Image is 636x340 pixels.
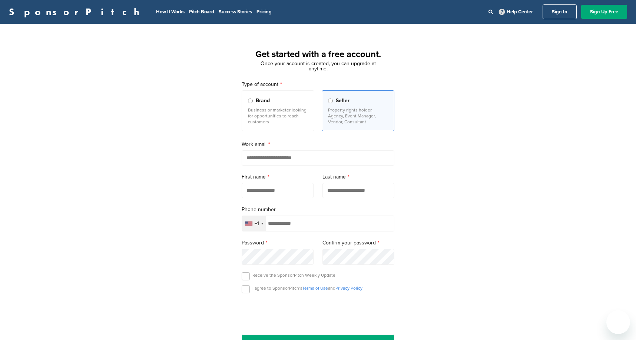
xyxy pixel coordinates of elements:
[242,80,394,89] label: Type of account
[322,239,394,247] label: Confirm your password
[189,9,214,15] a: Pitch Board
[328,99,333,103] input: Seller Property rights holder, Agency, Event Manager, Vendor, Consultant
[543,4,577,19] a: Sign In
[248,107,308,125] p: Business or marketer looking for opportunities to reach customers
[9,7,144,17] a: SponsorPitch
[302,286,328,291] a: Terms of Use
[219,9,252,15] a: Success Stories
[497,7,534,16] a: Help Center
[233,48,403,61] h1: Get started with a free account.
[252,285,362,291] p: I agree to SponsorPitch’s and
[242,140,394,149] label: Work email
[248,99,253,103] input: Brand Business or marketer looking for opportunities to reach customers
[606,310,630,334] iframe: Button to launch messaging window
[256,9,272,15] a: Pricing
[242,239,314,247] label: Password
[322,173,394,181] label: Last name
[256,97,270,105] span: Brand
[242,173,314,181] label: First name
[252,272,335,278] p: Receive the SponsorPitch Weekly Update
[336,97,350,105] span: Seller
[276,302,360,324] iframe: reCAPTCHA
[156,9,185,15] a: How It Works
[581,5,627,19] a: Sign Up Free
[328,107,388,125] p: Property rights holder, Agency, Event Manager, Vendor, Consultant
[335,286,362,291] a: Privacy Policy
[242,206,394,214] label: Phone number
[242,216,266,231] div: Selected country
[255,221,259,226] div: +1
[261,60,376,72] span: Once your account is created, you can upgrade at anytime.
